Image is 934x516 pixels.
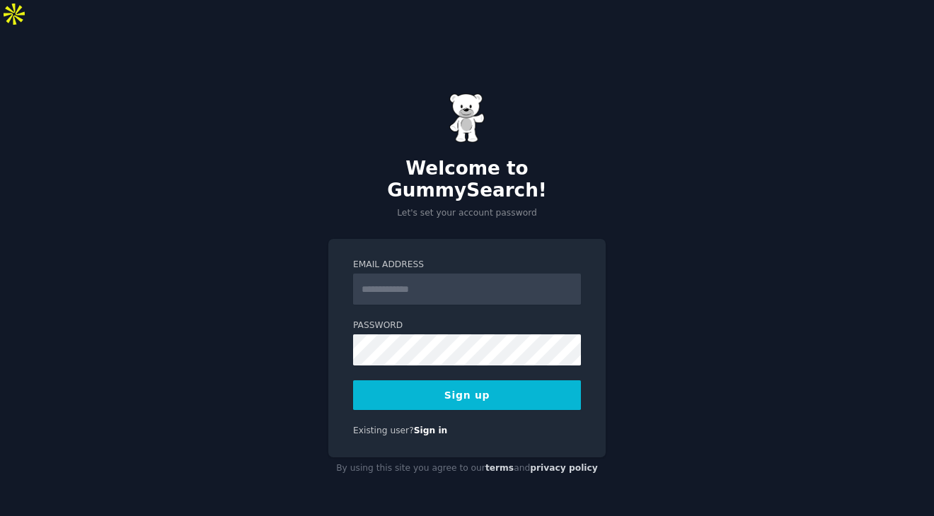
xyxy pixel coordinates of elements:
h2: Welcome to GummySearch! [328,158,606,202]
label: Password [353,319,581,332]
p: Let's set your account password [328,207,606,220]
span: Existing user? [353,426,414,435]
img: Gummy Bear [449,93,485,143]
a: terms [485,463,514,473]
label: Email Address [353,259,581,271]
button: Sign up [353,380,581,410]
a: privacy policy [530,463,598,473]
div: By using this site you agree to our and [328,457,606,480]
a: Sign in [414,426,448,435]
